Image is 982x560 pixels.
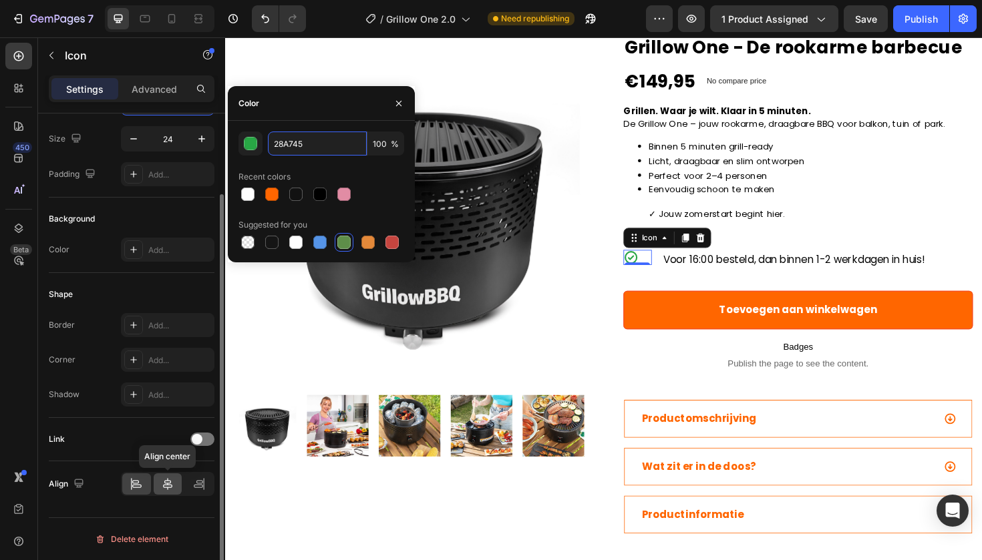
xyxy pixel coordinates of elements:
[49,244,69,256] div: Color
[49,166,98,184] div: Padding
[510,42,573,50] p: No compare price
[893,5,949,32] button: Publish
[95,531,168,547] div: Delete element
[148,244,211,256] div: Add...
[132,82,177,96] p: Advanced
[252,5,306,32] div: Undo/Redo
[66,82,104,96] p: Settings
[391,138,399,150] span: %
[225,37,982,560] iframe: Design area
[49,130,84,148] div: Size
[88,11,94,27] p: 7
[49,388,79,400] div: Shadow
[386,12,456,26] span: Grillow One 2.0
[268,131,367,156] input: Eg: FFFFFF
[65,47,178,63] p: Icon
[464,228,741,243] span: Voor 16:00 besteld, dan binnen 1-2 werkdagen in huis!
[710,5,838,32] button: 1 product assigned
[49,213,95,225] div: Background
[49,529,214,550] button: Delete element
[462,225,792,247] div: Rich Text Editor. Editing area: main
[380,12,383,26] span: /
[448,154,582,168] span: Eenvoudig schoon te maken
[422,320,792,336] span: Badges
[13,142,32,153] div: 450
[721,12,808,26] span: 1 product assigned
[238,97,259,109] div: Color
[422,85,762,98] span: De Grillow One – jouw rookarme, draagbare BBQ voor balkon, tuin of park.
[422,71,620,85] strong: Grillen. Waar je wilt. Klaar in 5 minuten.
[448,109,792,123] p: Binnen 5 minuten grill-ready
[844,5,888,32] button: Save
[422,268,792,309] button: Toevoegen aan winkelwagen
[855,13,877,25] span: Save
[49,288,73,300] div: Shape
[422,338,792,352] span: Publish the page to see the content.
[905,12,938,26] div: Publish
[49,475,87,493] div: Align
[49,319,75,331] div: Border
[148,389,211,401] div: Add...
[422,34,499,59] div: €149,95
[937,495,969,527] div: Open Intercom Messenger
[448,125,792,138] p: Licht, draagbaar en slim ontworpen
[523,279,691,298] div: Toevoegen aan winkelwagen
[49,354,75,366] div: Corner
[238,219,307,231] div: Suggested for you
[441,497,549,513] span: Productinformatie
[5,5,100,32] button: 7
[148,354,211,366] div: Add...
[148,169,211,181] div: Add...
[49,433,65,445] div: Link
[501,13,569,25] span: Need republishing
[10,244,32,255] div: Beta
[448,140,792,154] p: Perfect voor 2–4 personen
[441,447,562,462] strong: Wat zit er in de doos?
[441,396,562,411] span: Productomschrijving
[148,320,211,332] div: Add...
[448,155,792,194] p: ✓ Jouw zomerstart begint hier.
[238,171,291,183] div: Recent colors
